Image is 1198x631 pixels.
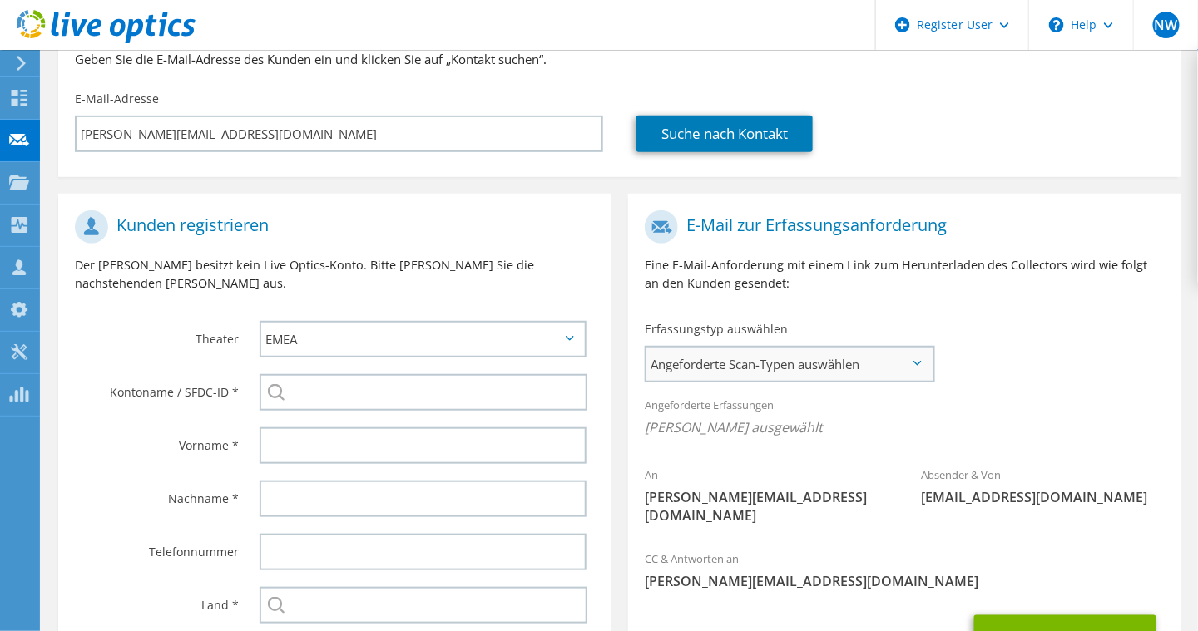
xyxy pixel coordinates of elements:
[645,572,1165,590] span: [PERSON_NAME][EMAIL_ADDRESS][DOMAIN_NAME]
[75,91,159,107] label: E-Mail-Adresse
[1153,12,1180,38] span: NW
[75,587,239,614] label: Land *
[628,387,1181,449] div: Angeforderte Erfassungen
[921,488,1164,506] span: [EMAIL_ADDRESS][DOMAIN_NAME]
[645,210,1156,244] h1: E-Mail zur Erfassungsanforderung
[1049,17,1064,32] svg: \n
[75,427,239,454] label: Vorname *
[646,348,933,381] span: Angeforderte Scan-Typen auswählen
[75,374,239,401] label: Kontoname / SFDC-ID *
[904,457,1181,515] div: Absender & Von
[628,541,1181,599] div: CC & Antworten an
[75,534,239,560] label: Telefonnummer
[75,50,1165,68] h3: Geben Sie die E-Mail-Adresse des Kunden ein und klicken Sie auf „Kontakt suchen“.
[645,256,1165,293] p: Eine E-Mail-Anforderung mit einem Link zum Herunterladen des Collectors wird wie folgt an den Kun...
[628,457,904,533] div: An
[75,210,587,244] h1: Kunden registrieren
[75,481,239,507] label: Nachname *
[636,116,813,152] a: Suche nach Kontakt
[645,418,1165,436] span: [PERSON_NAME] ausgewählt
[645,488,888,525] span: [PERSON_NAME][EMAIL_ADDRESS][DOMAIN_NAME]
[75,256,595,293] p: Der [PERSON_NAME] besitzt kein Live Optics-Konto. Bitte [PERSON_NAME] Sie die nachstehenden [PERS...
[645,321,788,338] label: Erfassungstyp auswählen
[75,321,239,348] label: Theater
